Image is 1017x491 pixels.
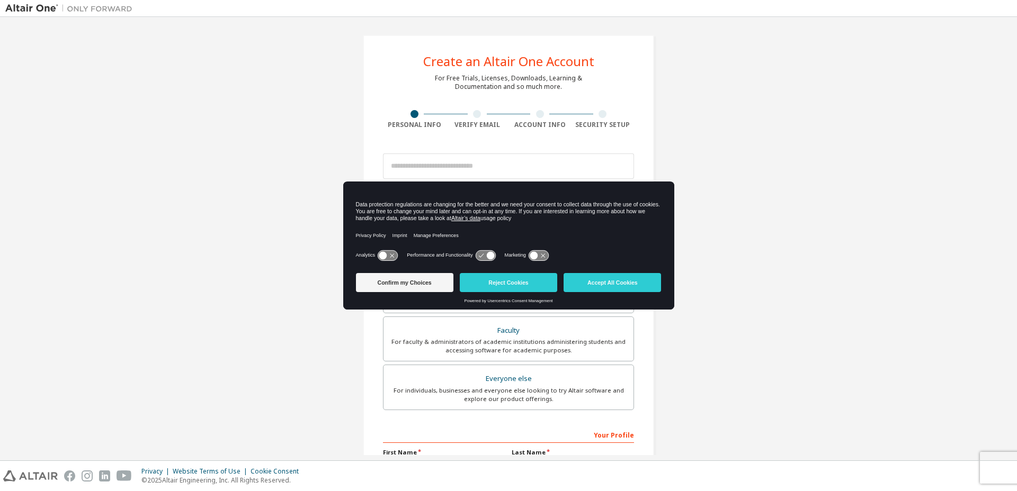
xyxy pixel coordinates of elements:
div: For faculty & administrators of academic institutions administering students and accessing softwa... [390,338,627,354]
div: Faculty [390,323,627,338]
div: Your Profile [383,426,634,443]
div: Personal Info [383,121,446,129]
div: Verify Email [446,121,509,129]
label: Last Name [512,448,634,457]
p: © 2025 Altair Engineering, Inc. All Rights Reserved. [141,476,305,485]
img: Altair One [5,3,138,14]
div: Everyone else [390,371,627,386]
div: Account Info [508,121,572,129]
label: First Name [383,448,505,457]
img: facebook.svg [64,470,75,481]
img: youtube.svg [117,470,132,481]
div: Cookie Consent [251,467,305,476]
div: Privacy [141,467,173,476]
img: altair_logo.svg [3,470,58,481]
div: For individuals, businesses and everyone else looking to try Altair software and explore our prod... [390,386,627,403]
div: For Free Trials, Licenses, Downloads, Learning & Documentation and so much more. [435,74,582,91]
div: Create an Altair One Account [423,55,594,68]
div: Website Terms of Use [173,467,251,476]
img: instagram.svg [82,470,93,481]
img: linkedin.svg [99,470,110,481]
div: Security Setup [572,121,635,129]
